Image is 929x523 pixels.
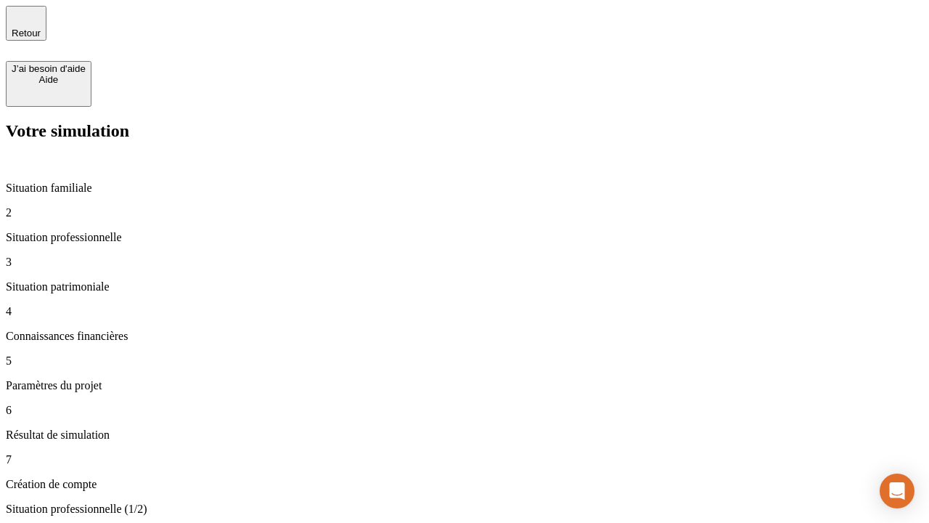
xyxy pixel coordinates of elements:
p: Création de compte [6,478,923,491]
button: Retour [6,6,46,41]
p: 5 [6,354,923,368]
p: Situation patrimoniale [6,280,923,293]
p: 4 [6,305,923,318]
p: 6 [6,404,923,417]
p: 2 [6,206,923,219]
p: Connaissances financières [6,330,923,343]
div: Aide [12,74,86,85]
button: J’ai besoin d'aideAide [6,61,91,107]
div: J’ai besoin d'aide [12,63,86,74]
p: 7 [6,453,923,466]
p: 3 [6,256,923,269]
div: Open Intercom Messenger [880,474,914,508]
p: Situation professionnelle [6,231,923,244]
p: Paramètres du projet [6,379,923,392]
p: Situation familiale [6,182,923,195]
p: Résultat de simulation [6,429,923,442]
span: Retour [12,28,41,38]
h2: Votre simulation [6,121,923,141]
p: Situation professionnelle (1/2) [6,503,923,516]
